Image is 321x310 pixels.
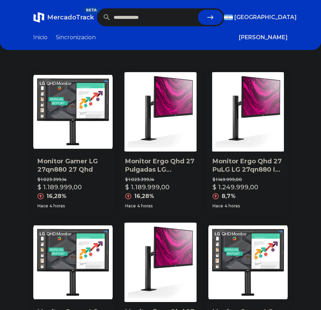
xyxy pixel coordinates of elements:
[56,33,96,42] a: Sincronizacion
[239,33,288,42] button: [PERSON_NAME]
[208,72,288,214] a: Monitor Ergo Qhd 27 PuLG LG 27qn880 Ips 1440p Freesync CuotaMonitor Ergo Qhd 27 PuLG LG 27qn880 I...
[37,157,109,174] p: Monitor Gamer LG 27qn880 27 Qhd
[224,15,233,20] img: Argentina
[83,7,99,14] span: BETA
[121,223,200,302] img: Monitor Ergo Qhd 27 Pulgadas LG 27qn880 Ips 1440p Freesync
[33,12,44,23] img: MercadoTrack
[234,13,297,21] span: [GEOGRAPHIC_DATA]
[212,177,284,182] p: $ 1.149.999,00
[47,14,94,21] span: MercadoTrack
[137,203,153,209] span: 4 horas
[33,72,113,214] a: Monitor Gamer LG 27qn880 27 QhdMonitor Gamer LG 27qn880 27 Qhd$ 1.023.399,14$ 1.189.999,0016,28%H...
[222,192,236,200] p: 8,7%
[125,203,136,209] span: Hace
[33,223,113,302] img: Monitor Gamer LG 27qn880 27 Qhd
[212,182,258,192] p: $ 1.249.999,00
[212,203,223,209] span: Hace
[33,72,113,152] img: Monitor Gamer LG 27qn880 27 Qhd
[33,12,94,23] a: MercadoTrackBETA
[134,192,154,200] p: 16,28%
[225,203,240,209] span: 4 horas
[208,72,288,152] img: Monitor Ergo Qhd 27 PuLG LG 27qn880 Ips 1440p Freesync Cuota
[125,182,170,192] p: $ 1.189.999,00
[208,223,288,302] img: Monitor Gamer LG 27qn880 27 Qhd
[224,13,288,21] button: [GEOGRAPHIC_DATA]
[37,203,48,209] span: Hace
[33,33,47,42] a: Inicio
[121,72,200,152] img: Monitor Ergo Qhd 27 Pulgadas LG 27qn880 Ips 1440p Freesync
[212,157,284,174] p: Monitor Ergo Qhd 27 PuLG LG 27qn880 Ips 1440p Freesync Cuota
[121,72,200,214] a: Monitor Ergo Qhd 27 Pulgadas LG 27qn880 Ips 1440p FreesyncMonitor Ergo Qhd 27 Pulgadas LG 27qn880...
[125,157,196,174] p: Monitor Ergo Qhd 27 Pulgadas LG 27qn880 Ips 1440p Freesync
[37,177,109,182] p: $ 1.023.399,14
[46,192,67,200] p: 16,28%
[125,177,196,182] p: $ 1.023.399,14
[37,182,82,192] p: $ 1.189.999,00
[50,203,65,209] span: 4 horas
